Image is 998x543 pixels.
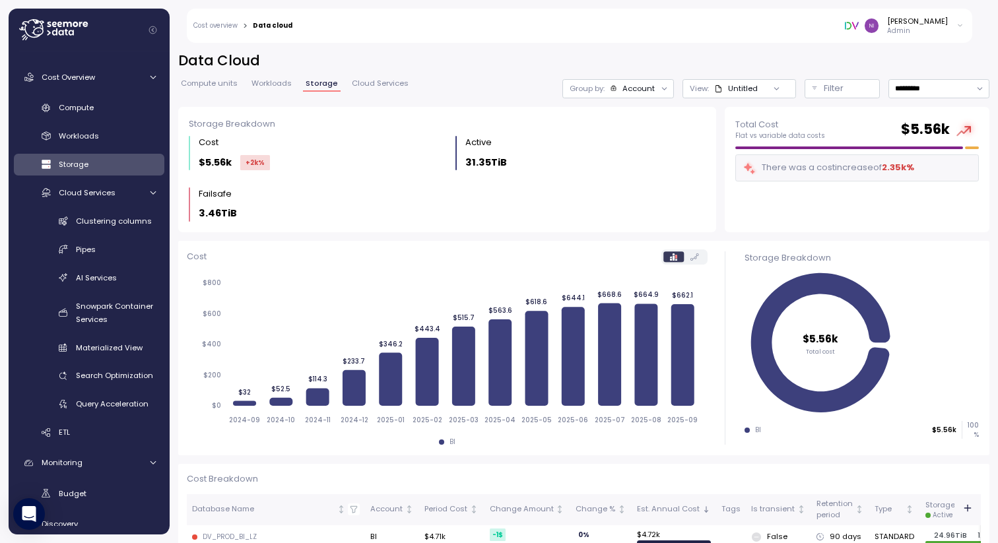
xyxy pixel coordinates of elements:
a: Discovery [14,511,164,537]
tspan: 2025-04 [484,416,516,424]
span: Workloads [251,80,292,87]
p: View: [690,83,709,94]
div: BI [449,437,455,447]
a: AI Services [14,267,164,288]
span: Pipes [76,244,96,255]
th: TypeNot sorted [869,494,919,525]
p: Admin [887,26,948,36]
div: Failsafe [199,187,232,201]
div: -1 $ [490,528,506,541]
div: Not sorted [617,505,626,514]
a: Query Acceleration [14,393,164,415]
tspan: 2024-10 [267,416,295,424]
div: Account [622,83,655,94]
div: Tags [721,503,741,515]
tspan: 2025-02 [412,416,442,424]
div: > [243,22,248,30]
tspan: $233.7 [343,356,365,365]
p: False [767,531,787,542]
button: Filter [805,79,880,98]
p: 24.96TiB [925,530,976,540]
div: Database Name [192,503,335,515]
tspan: $346.2 [379,339,403,348]
tspan: 2025-09 [667,416,698,424]
div: [PERSON_NAME] [887,16,948,26]
tspan: $0 [212,401,221,410]
tspan: $664.9 [634,290,659,299]
a: Clustering columns [14,210,164,232]
a: Cost Overview [14,64,164,90]
span: Cost Overview [42,72,95,82]
span: Search Optimization [76,370,153,381]
img: 6791f8edfa6a2c9608b219b1.PNG [845,18,859,32]
div: Not sorted [405,505,414,514]
a: Workloads [14,125,164,147]
p: 100 % [962,421,978,439]
tspan: 2025-06 [558,416,588,424]
a: Search Optimization [14,365,164,387]
tspan: $114.3 [308,375,327,383]
th: Est. Annual CostSorted descending [632,494,716,525]
p: 31.35TiB [465,155,507,170]
h2: $ 5.56k [901,120,950,139]
h2: Data Cloud [178,51,989,71]
th: RetentionperiodNot sorted [811,494,869,525]
a: Materialized View [14,336,164,358]
span: Storage [306,80,338,87]
p: Filter [824,82,844,95]
span: Cloud Services [352,80,409,87]
div: 0 % [576,528,592,541]
tspan: 2025-03 [449,416,479,424]
span: Workloads [59,131,99,141]
span: Discovery [42,519,78,529]
a: Monitoring [14,450,164,476]
span: Cloud Services [59,187,116,198]
a: Compute [14,97,164,119]
span: Clustering columns [76,216,152,226]
tspan: $400 [202,340,221,348]
tspan: $563.6 [488,306,512,315]
a: Snowpark Container Services [14,295,164,330]
tspan: 2025-01 [377,416,405,424]
div: 2.35k % [882,161,914,174]
div: Active [465,136,492,149]
div: Not sorted [855,505,864,514]
a: Budget [14,482,164,504]
a: Storage [14,154,164,176]
tspan: $32 [238,387,251,396]
th: Database NameNot sorted [187,494,366,525]
p: $5.56k [932,426,956,435]
tspan: $800 [203,278,221,287]
button: Collapse navigation [145,25,161,35]
tspan: $200 [203,371,221,379]
div: Data cloud [253,22,292,29]
span: Compute [59,102,94,113]
div: Est. Annual Cost [637,503,700,515]
div: Type [875,503,903,515]
div: Storage [925,499,993,520]
span: Query Acceleration [76,399,149,409]
a: ETL [14,422,164,443]
tspan: 2024-11 [305,416,331,424]
div: Untitled [714,83,758,94]
span: Budget [59,488,86,499]
div: DV_PROD_BI_LZ [203,532,257,542]
span: Materialized View [76,342,143,353]
div: Retention period [816,498,853,521]
tspan: $618.6 [525,298,547,306]
div: Storage Breakdown [189,117,706,131]
div: Cost [199,136,218,149]
th: Period CostNot sorted [419,494,484,525]
p: 3.46TiB [199,206,237,221]
div: There was a cost increase of [743,160,914,176]
tspan: $443.4 [414,325,440,333]
p: $5.56k [199,155,232,170]
th: Change %Not sorted [570,494,632,525]
div: Not sorted [797,505,806,514]
tspan: $600 [203,309,221,318]
div: Not sorted [337,505,346,514]
div: +2k % [240,155,270,170]
span: Snowpark Container Services [76,301,153,325]
tspan: 2024-09 [229,416,260,424]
